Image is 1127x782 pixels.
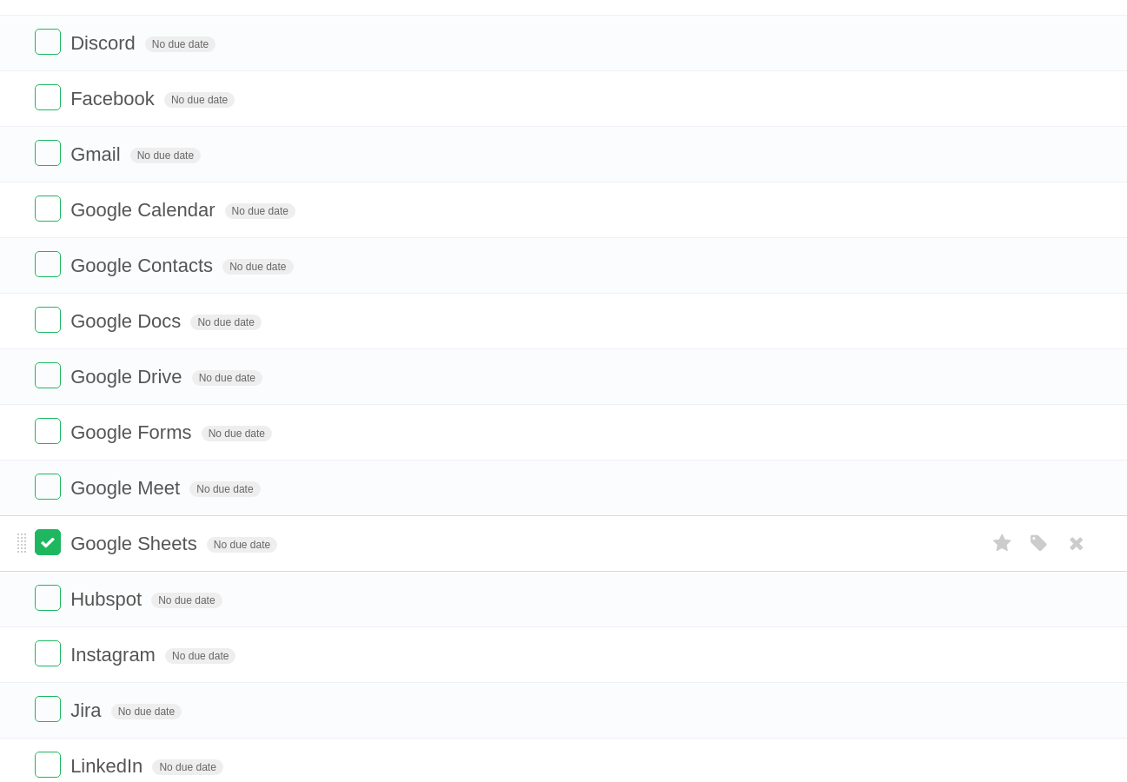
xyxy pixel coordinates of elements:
label: Done [35,529,61,555]
span: Google Sheets [70,533,202,554]
span: Facebook [70,88,159,109]
span: No due date [222,259,293,275]
span: No due date [202,426,272,441]
span: Google Drive [70,366,186,388]
span: No due date [145,36,215,52]
span: No due date [111,704,182,719]
label: Done [35,307,61,333]
label: Done [35,251,61,277]
span: Google Forms [70,421,196,443]
span: Google Calendar [70,199,219,221]
span: No due date [207,537,277,553]
label: Done [35,752,61,778]
span: Google Meet [70,477,184,499]
span: No due date [151,593,222,608]
span: Hubspot [70,588,146,610]
span: Google Contacts [70,255,217,276]
span: Gmail [70,143,124,165]
label: Done [35,418,61,444]
span: No due date [165,648,235,664]
label: Done [35,84,61,110]
label: Done [35,696,61,722]
span: No due date [225,203,295,219]
span: No due date [164,92,235,108]
span: No due date [189,481,260,497]
label: Done [35,640,61,666]
span: Google Docs [70,310,185,332]
span: Discord [70,32,140,54]
span: No due date [192,370,262,386]
label: Star task [986,529,1019,558]
span: No due date [130,148,201,163]
label: Done [35,195,61,222]
span: No due date [152,759,222,775]
label: Done [35,585,61,611]
label: Done [35,474,61,500]
span: No due date [190,315,261,330]
span: Instagram [70,644,160,666]
span: Jira [70,699,105,721]
label: Done [35,362,61,388]
label: Done [35,29,61,55]
label: Done [35,140,61,166]
span: LinkedIn [70,755,147,777]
